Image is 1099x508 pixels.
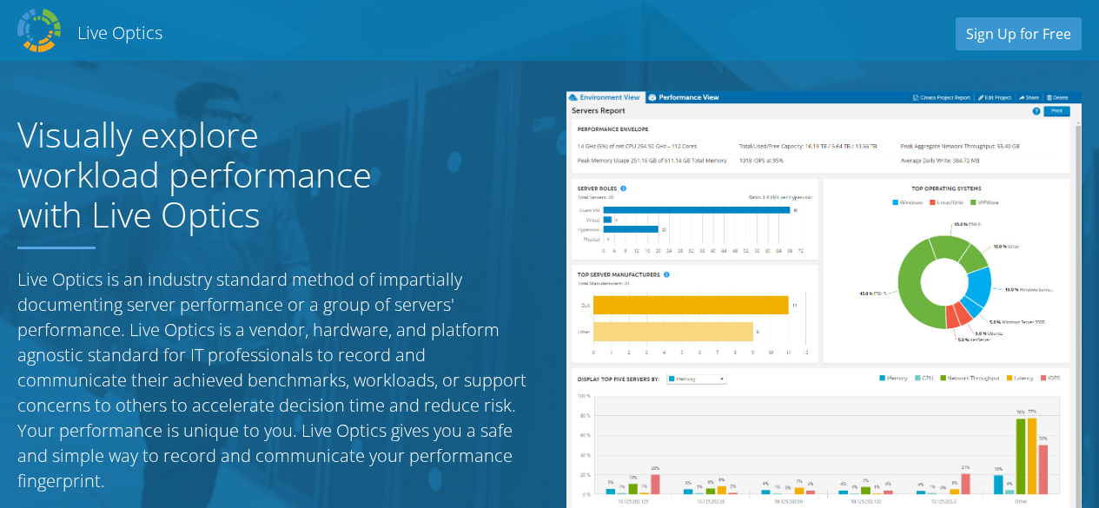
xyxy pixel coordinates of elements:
[956,17,1082,50] a: Sign Up for Free
[77,21,162,44] h2: Live Optics
[17,267,532,493] p: Live Optics is an industry standard method of impartially documenting server performance or a gro...
[17,9,61,52] img: Dell Dpack
[17,115,408,234] h1: Visually explore workload performance with Live Optics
